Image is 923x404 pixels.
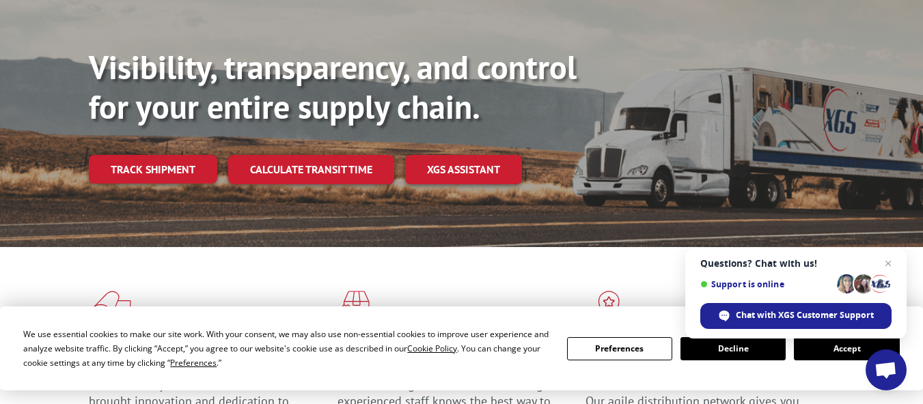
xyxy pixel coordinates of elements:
[89,46,577,128] b: Visibility, transparency, and control for your entire supply chain.
[680,337,786,360] button: Decline
[736,309,874,321] span: Chat with XGS Customer Support
[23,327,550,370] div: We use essential cookies to make our site work. With your consent, we may also use non-essential ...
[89,291,131,326] img: xgs-icon-total-supply-chain-intelligence-red
[700,279,832,289] span: Support is online
[405,155,522,184] a: XGS ASSISTANT
[89,155,217,184] a: Track shipment
[407,343,457,354] span: Cookie Policy
[337,291,370,326] img: xgs-icon-focused-on-flooring-red
[866,349,907,390] div: Open chat
[567,337,672,360] button: Preferences
[586,291,633,326] img: xgs-icon-flagship-distribution-model-red
[170,357,217,369] span: Preferences
[880,255,896,272] span: Close chat
[700,303,892,329] div: Chat with XGS Customer Support
[228,155,394,184] a: Calculate transit time
[700,258,892,269] span: Questions? Chat with us!
[794,337,899,360] button: Accept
